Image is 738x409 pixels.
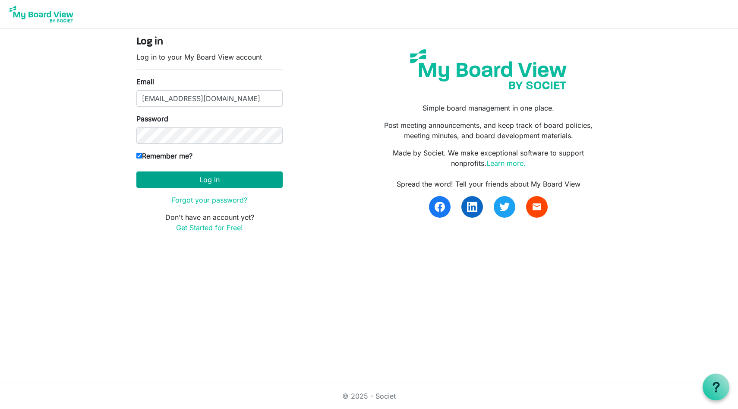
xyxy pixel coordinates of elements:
[136,212,283,233] p: Don't have an account yet?
[375,179,602,189] div: Spread the word! Tell your friends about My Board View
[375,148,602,168] p: Made by Societ. We make exceptional software to support nonprofits.
[499,202,510,212] img: twitter.svg
[136,52,283,62] p: Log in to your My Board View account
[176,223,243,232] a: Get Started for Free!
[342,392,396,400] a: © 2025 - Societ
[486,159,526,168] a: Learn more.
[136,114,168,124] label: Password
[375,103,602,113] p: Simple board management in one place.
[526,196,548,218] a: email
[375,120,602,141] p: Post meeting announcements, and keep track of board policies, meeting minutes, and board developm...
[532,202,542,212] span: email
[435,202,445,212] img: facebook.svg
[172,196,247,204] a: Forgot your password?
[136,76,154,87] label: Email
[136,36,283,48] h4: Log in
[7,3,76,25] img: My Board View Logo
[136,153,142,159] input: Remember me?
[467,202,477,212] img: linkedin.svg
[136,171,283,188] button: Log in
[136,151,192,161] label: Remember me?
[404,43,573,96] img: my-board-view-societ.svg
